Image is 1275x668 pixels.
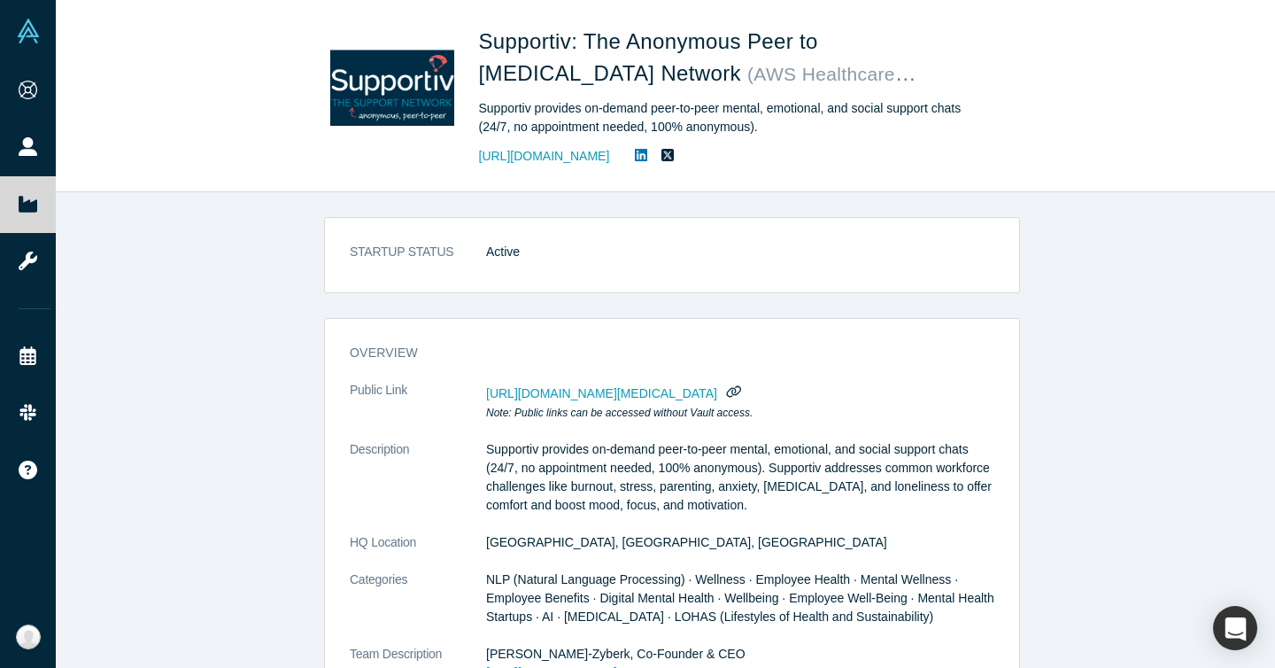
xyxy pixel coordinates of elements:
[486,533,994,552] dd: [GEOGRAPHIC_DATA], [GEOGRAPHIC_DATA], [GEOGRAPHIC_DATA]
[350,344,970,362] h3: overview
[486,243,994,261] dd: Active
[350,243,486,280] dt: STARTUP STATUS
[350,571,486,645] dt: Categories
[16,19,41,43] img: Alchemist Vault Logo
[486,407,753,419] em: Note: Public links can be accessed without Vault access.
[479,99,975,136] div: Supportiv provides on-demand peer-to-peer mental, emotional, and social support chats (24/7, no a...
[330,26,454,150] img: Supportiv: The Anonymous Peer to Peer Support Network's Logo
[350,533,486,571] dt: HQ Location
[479,64,895,116] small: ( AWS Healthcare Accelerator: Global Cohort for Workforce 2023 )
[486,386,717,400] span: [URL][DOMAIN_NAME][MEDICAL_DATA]
[350,381,407,400] span: Public Link
[479,147,610,166] a: [URL][DOMAIN_NAME]
[486,440,994,515] p: Supportiv provides on-demand peer-to-peer mental, emotional, and social support chats (24/7, no a...
[350,440,486,533] dt: Description
[16,625,41,649] img: Suhan Lee's Account
[486,572,994,624] span: NLP (Natural Language Processing) · Wellness · Employee Health · Mental Wellness · Employee Benef...
[479,29,818,85] span: Supportiv: The Anonymous Peer to [MEDICAL_DATA] Network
